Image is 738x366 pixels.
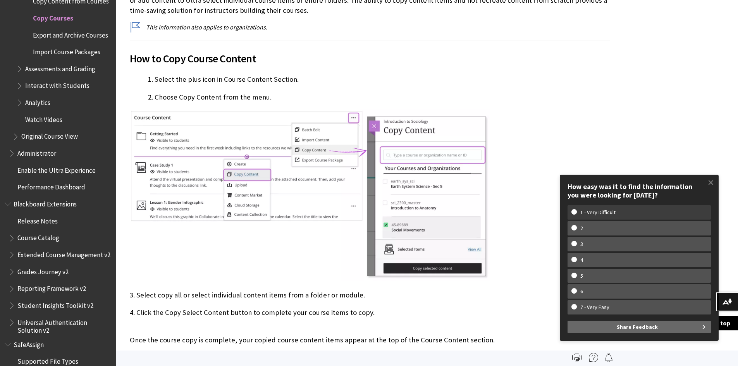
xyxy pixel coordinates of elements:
[571,288,592,295] w-span: 6
[5,198,112,334] nav: Book outline for Blackboard Extensions
[25,62,95,73] span: Assessments and Grading
[14,198,77,208] span: Blackboard Extensions
[130,335,610,345] p: Once the course copy is complete, your copied course content items appear at the top of the Cours...
[572,353,581,362] img: Print
[568,321,711,333] button: Share Feedback
[17,265,69,276] span: Grades Journey v2
[568,182,711,199] div: How easy was it to find the information you were looking for [DATE]?
[33,12,73,22] span: Copy Courses
[17,232,59,242] span: Course Catalog
[17,215,58,225] span: Release Notes
[33,45,100,56] span: Import Course Packages
[33,29,108,39] span: Export and Archive Courses
[571,225,592,232] w-span: 2
[155,92,610,102] p: Choose Copy Content from the menu.
[25,96,50,107] span: Analytics
[25,113,62,124] span: Watch Videos
[130,23,610,31] p: This information also applies to organizations.
[25,79,89,90] span: Interact with Students
[130,308,610,328] p: 4. Click the Copy Select Content button to complete your course items to copy.
[571,304,618,311] w-span: 7 - Very Easy
[604,353,613,362] img: Follow this page
[14,338,44,349] span: SafeAssign
[571,257,592,263] w-span: 4
[571,273,592,279] w-span: 5
[21,130,78,141] span: Original Course View
[17,181,85,191] span: Performance Dashboard
[17,147,56,157] span: Administrator
[155,74,610,84] p: Select the plus icon in Course Content Section.
[130,50,610,67] span: How to Copy Course Content
[571,241,592,247] w-span: 3
[130,290,610,300] p: 3. Select copy all or select individual content items from a folder or module.
[17,248,110,259] span: Extended Course Management v2
[617,321,658,333] span: Share Feedback
[17,164,96,174] span: Enable the Ultra Experience
[17,316,111,334] span: Universal Authentication Solution v2
[589,353,598,362] img: More help
[17,282,86,293] span: Reporting Framework v2
[17,355,78,366] span: Supported File Types
[17,299,93,309] span: Student Insights Toolkit v2
[571,209,624,216] w-span: 1 - Very Difficult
